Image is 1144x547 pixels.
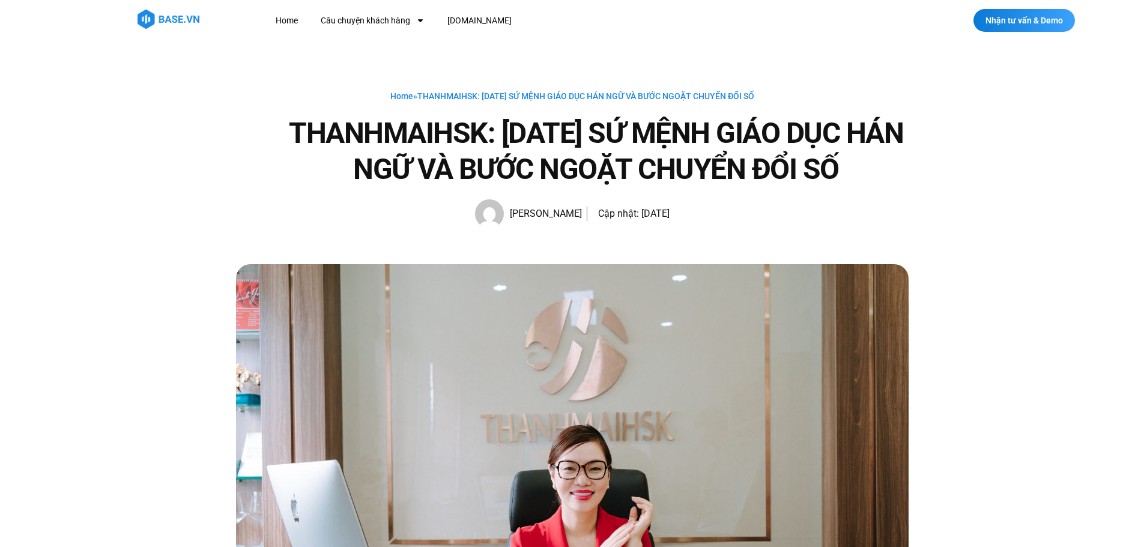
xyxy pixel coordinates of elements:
nav: Menu [267,10,732,32]
time: [DATE] [641,208,670,219]
span: THANHMAIHSK: [DATE] SỨ MỆNH GIÁO DỤC HÁN NGỮ VÀ BƯỚC NGOẶT CHUYỂN ĐỔI SỐ [417,91,754,101]
span: » [390,91,754,101]
a: Home [390,91,413,101]
img: Picture of Hạnh Hoàng [475,199,504,228]
h1: THANHMAIHSK: [DATE] SỨ MỆNH GIÁO DỤC HÁN NGỮ VÀ BƯỚC NGOẶT CHUYỂN ĐỔI SỐ [284,115,909,187]
a: Picture of Hạnh Hoàng [PERSON_NAME] [475,199,582,228]
a: [DOMAIN_NAME] [438,10,521,32]
span: [PERSON_NAME] [504,205,582,222]
a: Home [267,10,307,32]
a: Nhận tư vấn & Demo [973,9,1075,32]
a: Câu chuyện khách hàng [312,10,434,32]
span: Cập nhật: [598,208,639,219]
span: Nhận tư vấn & Demo [985,16,1063,25]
